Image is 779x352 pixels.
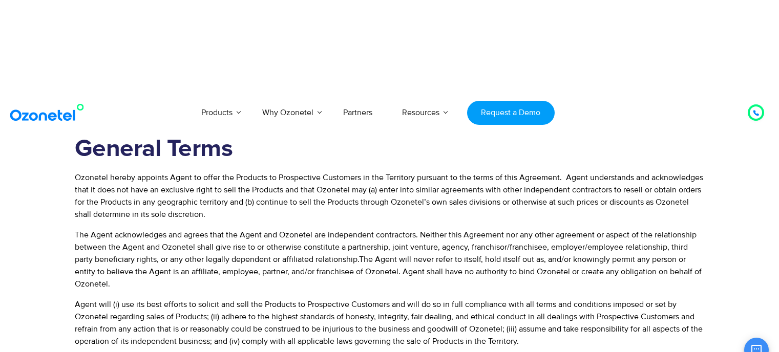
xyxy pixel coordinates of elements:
span: The Agent acknowledges and agrees that the Agent and Ozonetel are independent contractors. Neithe... [75,230,697,265]
a: Partners [328,96,387,129]
b: General Terms [75,137,233,161]
a: Products [186,96,247,129]
span: Ozonetel hereby appoints Agent to offer the Products to Prospective Customers in the Territory pu... [75,172,703,219]
a: Why Ozonetel [247,96,328,129]
a: Request a Demo [467,101,555,125]
a: Resources [387,96,454,129]
span: Agent will (i) use its best efforts to solicit and sell the Products to Prospective Customers and... [75,299,703,346]
span: The Agent will never refer to itself, hold itself out as, and/or knowingly permit any person or e... [75,254,702,289]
